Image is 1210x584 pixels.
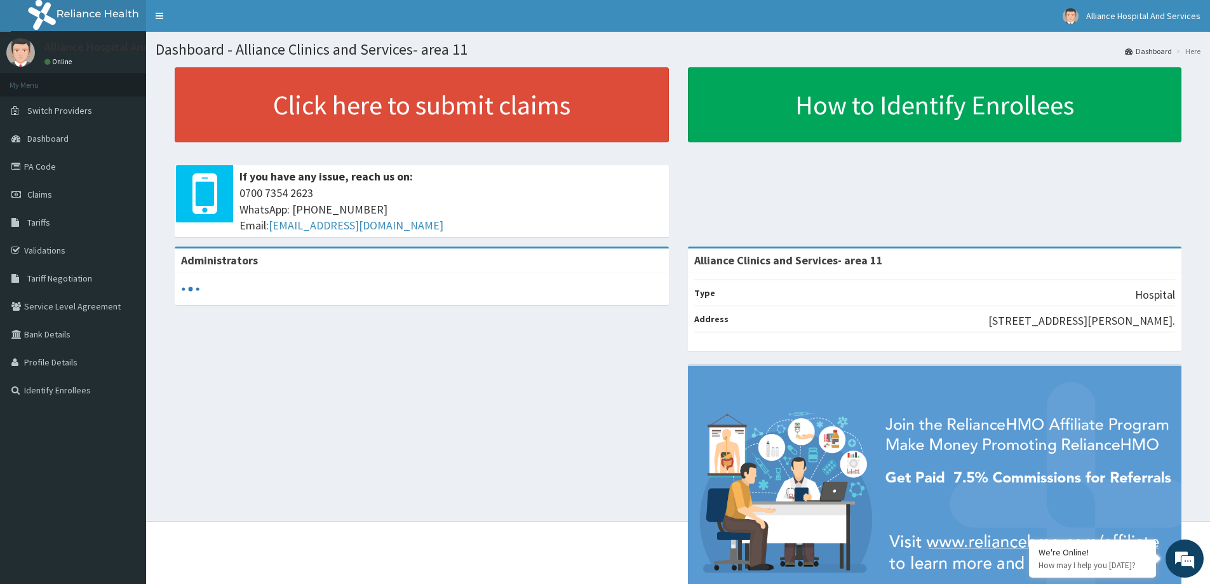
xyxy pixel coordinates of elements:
b: Address [694,313,729,325]
b: If you have any issue, reach us on: [239,169,413,184]
span: 0700 7354 2623 WhatsApp: [PHONE_NUMBER] Email: [239,185,662,234]
a: Dashboard [1125,46,1172,57]
span: Dashboard [27,133,69,144]
img: User Image [1063,8,1079,24]
a: Click here to submit claims [175,67,669,142]
p: [STREET_ADDRESS][PERSON_NAME]. [988,313,1175,329]
span: Tariff Negotiation [27,273,92,284]
strong: Alliance Clinics and Services- area 11 [694,253,883,268]
svg: audio-loading [181,280,200,299]
div: We're Online! [1039,547,1146,558]
b: Administrators [181,253,258,268]
p: Hospital [1135,287,1175,303]
a: Online [44,57,75,66]
li: Here [1173,46,1200,57]
span: Claims [27,189,52,200]
a: How to Identify Enrollees [688,67,1182,142]
img: User Image [6,38,35,67]
p: Alliance Hospital And Services [44,41,194,53]
span: Alliance Hospital And Services [1086,10,1200,22]
span: Switch Providers [27,105,92,116]
span: Tariffs [27,217,50,228]
b: Type [694,287,715,299]
h1: Dashboard - Alliance Clinics and Services- area 11 [156,41,1200,58]
a: [EMAIL_ADDRESS][DOMAIN_NAME] [269,218,443,233]
p: How may I help you today? [1039,560,1146,571]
